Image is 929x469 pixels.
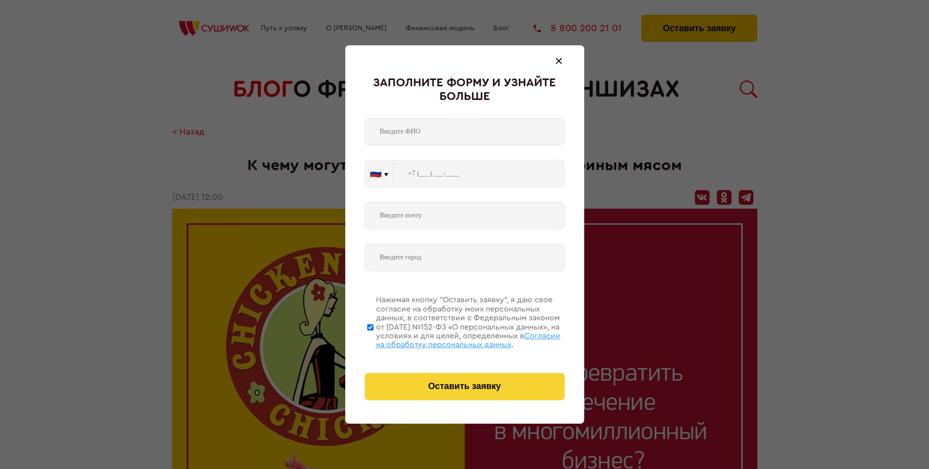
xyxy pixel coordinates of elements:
input: Введите город [365,244,565,271]
input: Введите почту [365,202,565,229]
div: Заполните форму и узнайте больше [365,77,565,103]
input: Введите ФИО [365,118,565,145]
button: Оставить заявку [365,373,565,400]
button: 🇷🇺 [365,160,393,187]
input: +7 (___) ___-____ [394,160,565,187]
div: Нажимая кнопку “Оставить заявку”, я даю свое согласие на обработку моих персональных данных, в со... [376,295,565,349]
span: Согласии на обработку персональных данных [376,332,560,349]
